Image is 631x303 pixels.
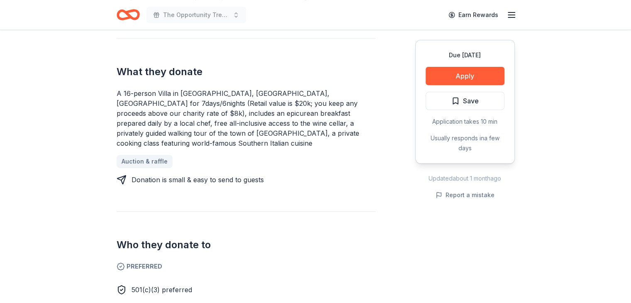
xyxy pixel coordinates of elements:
a: Earn Rewards [443,7,503,22]
span: Save [463,95,479,106]
div: A 16-person Villa in [GEOGRAPHIC_DATA], [GEOGRAPHIC_DATA], [GEOGRAPHIC_DATA] for 7days/6nights (R... [117,88,375,148]
button: Apply [426,67,504,85]
span: Preferred [117,261,375,271]
span: The Opportunity Tree's Annual Autumn Soiree [163,10,229,20]
button: Save [426,92,504,110]
div: Donation is small & easy to send to guests [132,175,264,185]
span: 501(c)(3) preferred [132,286,192,294]
a: Home [117,5,140,24]
button: Report a mistake [436,190,495,200]
a: Auction & raffle [117,155,173,168]
button: The Opportunity Tree's Annual Autumn Soiree [146,7,246,23]
div: Application takes 10 min [426,117,504,127]
h2: Who they donate to [117,238,375,252]
div: Due [DATE] [426,50,504,60]
h2: What they donate [117,65,375,78]
div: Updated about 1 month ago [415,173,515,183]
div: Usually responds in a few days [426,133,504,153]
